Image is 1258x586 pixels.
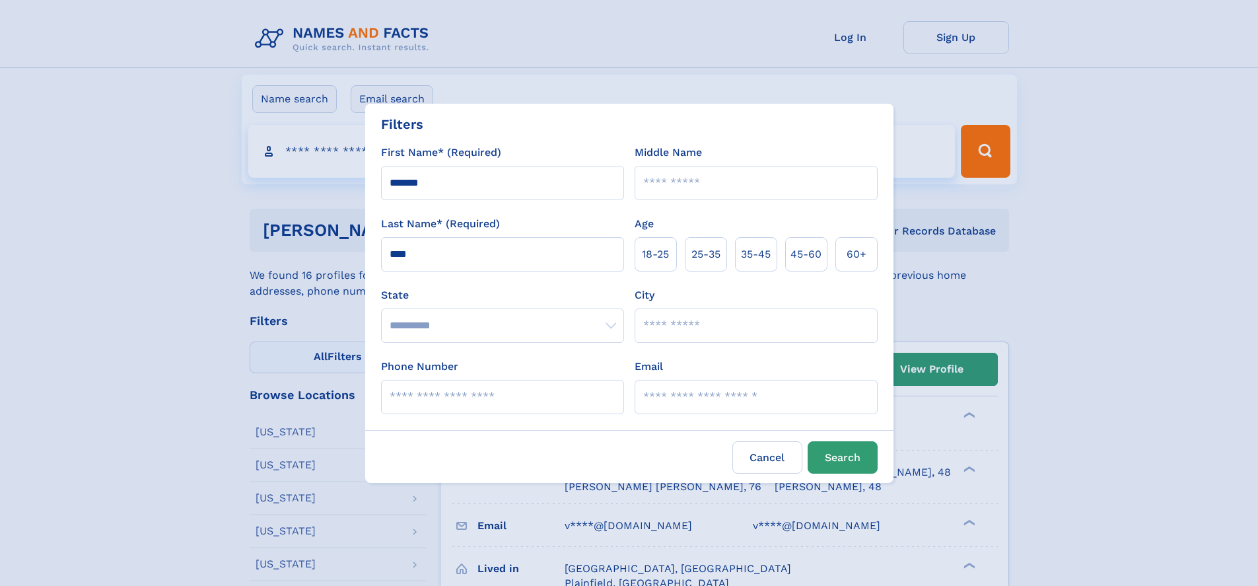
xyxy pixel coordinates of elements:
label: Email [635,359,663,375]
label: City [635,287,654,303]
span: 45‑60 [790,246,821,262]
span: 35‑45 [741,246,771,262]
span: 25‑35 [691,246,720,262]
div: Filters [381,114,423,134]
span: 60+ [847,246,866,262]
button: Search [808,441,878,474]
label: First Name* (Required) [381,145,501,161]
label: Age [635,216,654,232]
label: Cancel [732,441,802,474]
span: 18‑25 [642,246,669,262]
label: State [381,287,624,303]
label: Last Name* (Required) [381,216,500,232]
label: Middle Name [635,145,702,161]
label: Phone Number [381,359,458,375]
